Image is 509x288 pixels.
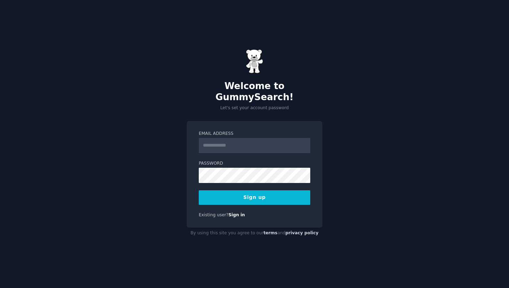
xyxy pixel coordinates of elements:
a: Sign in [229,212,245,217]
div: By using this site you agree to our and [187,228,322,239]
p: Let's set your account password [187,105,322,111]
label: Password [199,160,310,167]
a: privacy policy [285,230,319,235]
h2: Welcome to GummySearch! [187,81,322,103]
button: Sign up [199,190,310,205]
span: Existing user? [199,212,229,217]
a: terms [264,230,277,235]
img: Gummy Bear [246,49,263,73]
label: Email Address [199,131,310,137]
